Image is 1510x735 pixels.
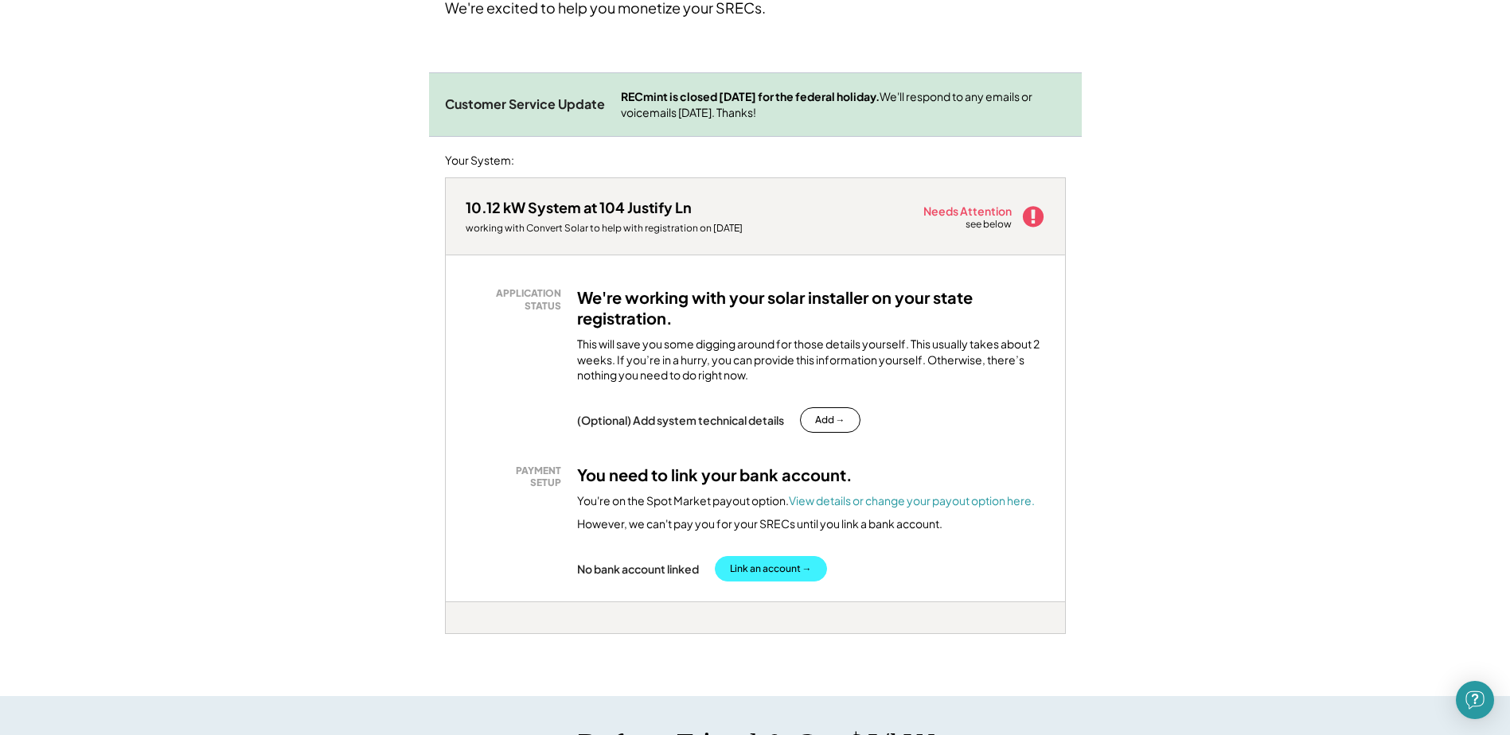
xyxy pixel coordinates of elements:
[577,516,942,532] div: However, we can't pay you for your SRECs until you link a bank account.
[966,218,1013,231] div: see below
[621,89,1066,120] div: We'll respond to any emails or voicemails [DATE]. Thanks!
[789,493,1035,507] a: View details or change your payout option here.
[577,287,1045,329] h3: We're working with your solar installer on your state registration.
[577,413,784,427] div: (Optional) Add system technical details
[466,198,692,216] div: 10.12 kW System at 104 Justify Ln
[577,562,699,576] div: No bank account linked
[923,205,1013,216] div: Needs Attention
[715,556,827,581] button: Link an account →
[445,634,501,640] div: 1u43aeos - VA Distributed
[1456,681,1494,719] div: Open Intercom Messenger
[577,493,1035,509] div: You're on the Spot Market payout option.
[621,89,880,103] strong: RECmint is closed [DATE] for the federal holiday.
[800,407,860,433] button: Add →
[445,96,605,113] div: Customer Service Update
[474,465,561,489] div: PAYMENT SETUP
[577,336,1045,383] div: This will save you some digging around for those details yourself. This usually takes about 2 wee...
[445,153,514,169] div: Your System:
[577,465,853,485] h3: You need to link your bank account.
[466,222,743,235] div: working with Convert Solar to help with registration on [DATE]
[474,287,561,312] div: APPLICATION STATUS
